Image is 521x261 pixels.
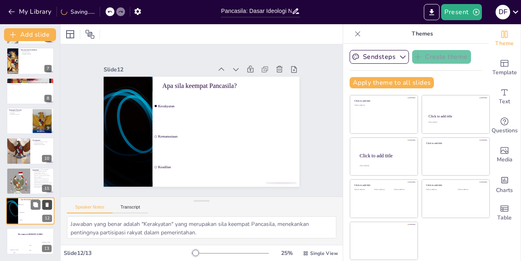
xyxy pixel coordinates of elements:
p: Pergeseran nilai-nilai [9,114,30,115]
div: Click to add text [458,189,483,191]
div: Slide 12 / 13 [64,249,192,257]
p: Apa sila keempat Pancasila? [21,198,52,201]
div: Click to add text [428,122,482,123]
button: Duplicate Slide [31,200,40,210]
div: 8 [44,95,52,102]
div: 12 [42,215,52,222]
div: Click to add title [429,114,482,118]
div: 7 [6,48,54,74]
p: Themes [364,24,480,44]
p: Kesadaran berbangsa [21,54,52,55]
span: Kemanusiaan [19,212,54,213]
button: My Library [6,5,55,18]
div: 13 [42,245,52,252]
div: 10 [42,155,52,162]
button: Sendsteps [350,50,409,64]
div: Click to add title [354,100,412,102]
div: [PERSON_NAME] [38,241,54,242]
p: Kesimpulan [33,139,52,141]
div: 300 [38,242,54,254]
div: Click to add title [354,184,412,187]
div: Click to add title [426,142,484,144]
div: Click to add text [394,189,412,191]
div: Saving...... [61,8,95,16]
button: D F [496,4,510,20]
div: Slide 12 [109,56,218,75]
span: Questions [492,126,518,135]
span: Single View [310,250,338,257]
button: Add slide [4,28,56,41]
div: D F [496,5,510,19]
div: Add a table [488,198,521,228]
button: Create theme [412,50,471,64]
div: Click to add text [374,189,392,191]
div: 13 [6,228,54,255]
div: 11 [6,168,54,194]
p: Pelestarian nilai-nilai [33,142,52,144]
div: 9 [6,108,54,134]
span: Template [492,68,517,77]
span: Position [85,29,95,39]
div: Change the overall theme [488,24,521,53]
div: Click to add body [360,165,411,167]
div: 10 [6,138,54,164]
div: 100 [6,250,22,255]
button: Transcript [113,205,148,213]
div: Get real-time input from your audience [488,111,521,140]
div: Click to add text [354,104,412,106]
button: Speaker Notes [67,205,113,213]
div: Add images, graphics, shapes or video [488,140,521,169]
span: Media [497,155,513,164]
button: Present [441,4,481,20]
div: Click to add text [426,189,452,191]
h4: The winner is [PERSON_NAME] [6,233,54,235]
p: Apa sila keempat Pancasila? [166,77,293,100]
div: Jaap [23,244,38,246]
div: 11 [42,185,52,192]
p: Intoleransi [9,112,30,114]
span: Theme [495,39,514,48]
p: Pentingnya [PERSON_NAME] [33,141,52,142]
input: Insert title [221,5,291,17]
div: Click to add title [360,152,411,158]
div: Layout [64,28,77,41]
div: 200 [23,246,38,255]
span: Charts [496,186,513,195]
span: Table [497,213,512,222]
p: Pancasila dalam Kebijakan Publik [9,79,52,81]
button: Delete Slide [42,200,52,210]
div: Add charts and graphs [488,169,521,198]
span: Keadilan [153,161,292,179]
div: Click to add title [426,184,484,187]
span: Kerakyatan [160,100,299,118]
p: Pancasila dan Pendidikan [21,49,52,51]
span: Text [499,97,510,106]
div: Add ready made slides [488,53,521,82]
p: 1. [PERSON_NAME], Paradigma Terbaru Pendidikan Pancasila, [GEOGRAPHIC_DATA], [GEOGRAPHIC_DATA], 2... [33,169,52,188]
p: Tantangan ekstremisme [9,111,30,112]
div: Add text boxes [488,82,521,111]
span: Kerakyatan [19,204,54,205]
p: Kesejahteraan masyarakat [9,84,52,85]
p: Tantangan Pancasila [9,109,30,111]
p: Peran pendidikan [21,51,52,52]
div: [PERSON_NAME] [6,249,22,250]
button: Export to PowerPoint [424,4,440,20]
div: 12 [6,197,54,225]
p: Tanggung jawab bersama [33,144,52,145]
div: Click to add text [354,189,373,191]
div: 8 [6,78,54,104]
textarea: Jawaban yang benar adalah "Kerakyatan" yang merupakan sila keempat Pancasila, menekankan pentingn... [67,216,336,238]
div: 7 [44,65,52,72]
span: Kemanusiaan [156,130,296,148]
div: 25 % [277,249,296,257]
p: Pendidikan karakter [21,52,52,54]
p: Keadilan sosial [9,82,52,84]
button: Apply theme to all slides [350,77,434,88]
p: Kebijakan publik [9,81,52,82]
span: Keadilan [19,219,54,221]
div: 9 [44,125,52,132]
